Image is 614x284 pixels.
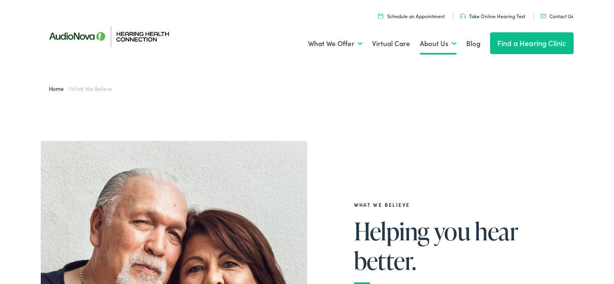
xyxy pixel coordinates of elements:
a: Blog [466,29,480,59]
a: Contact Us [541,13,573,19]
a: Take Online Hearing Test [460,13,525,19]
span: Helping [354,218,430,244]
span: better. [354,247,416,274]
a: Find a Hearing Clinic [490,32,574,54]
img: utility icon [460,14,466,19]
h2: What We Believe [354,202,548,208]
a: About Us [420,29,457,59]
span: you [434,218,470,244]
img: utility icon [541,14,546,18]
a: Virtual Care [372,29,410,59]
img: utility icon [378,13,383,19]
a: Schedule an Appointment [378,13,445,19]
span: hear [475,218,518,244]
a: What We Offer [308,29,363,59]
